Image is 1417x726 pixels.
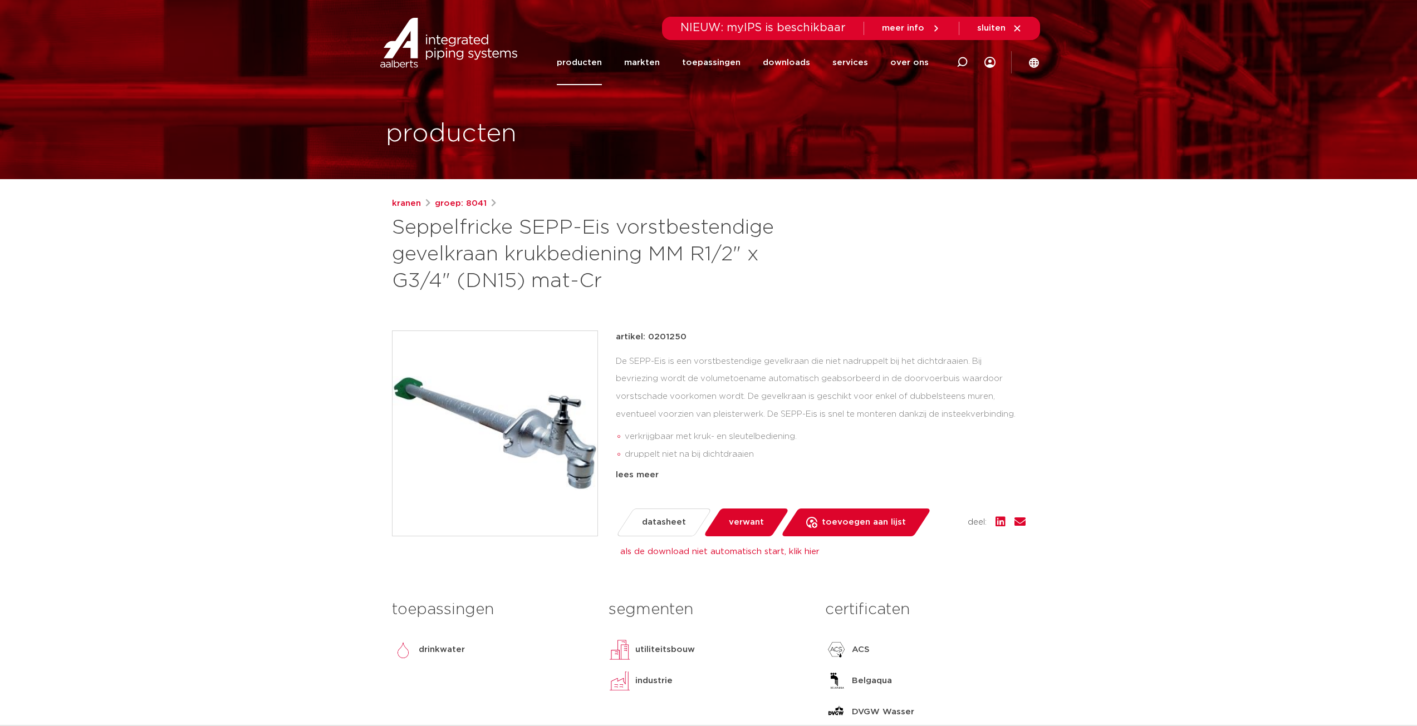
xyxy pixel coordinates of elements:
a: verwant [703,508,789,536]
div: my IPS [984,40,996,85]
span: meer info [882,24,924,32]
span: sluiten [977,24,1006,32]
h3: certificaten [825,599,1025,621]
img: Product Image for Seppelfricke SEPP-Eis vorstbestendige gevelkraan krukbediening MM R1/2" x G3/4"... [393,331,597,536]
span: toevoegen aan lijst [822,513,906,531]
img: industrie [609,670,631,692]
a: downloads [763,40,810,85]
li: verkrijgbaar met kruk- en sleutelbediening. [625,428,1026,446]
p: utiliteitsbouw [635,643,695,656]
a: als de download niet automatisch start, klik hier [620,547,820,556]
a: producten [557,40,602,85]
img: utiliteitsbouw [609,639,631,661]
a: over ons [890,40,929,85]
p: DVGW Wasser [852,705,914,719]
h1: Seppelfricke SEPP-Eis vorstbestendige gevelkraan krukbediening MM R1/2" x G3/4" (DN15) mat-Cr [392,215,810,295]
li: eenvoudige en snelle montage dankzij insteekverbinding [625,463,1026,481]
span: NIEUW: myIPS is beschikbaar [680,22,846,33]
li: druppelt niet na bij dichtdraaien [625,446,1026,463]
a: services [832,40,868,85]
a: groep: 8041 [435,197,487,210]
div: lees meer [616,468,1026,482]
img: drinkwater [392,639,414,661]
h1: producten [386,116,517,152]
a: datasheet [615,508,712,536]
a: toepassingen [682,40,741,85]
p: ACS [852,643,870,656]
h3: segmenten [609,599,808,621]
img: Belgaqua [825,670,847,692]
img: DVGW Wasser [825,701,847,723]
a: meer info [882,23,941,33]
a: kranen [392,197,421,210]
h3: toepassingen [392,599,592,621]
nav: Menu [557,40,929,85]
span: deel: [968,516,987,529]
span: verwant [729,513,764,531]
a: sluiten [977,23,1022,33]
img: ACS [825,639,847,661]
p: industrie [635,674,673,688]
span: datasheet [642,513,686,531]
a: markten [624,40,660,85]
div: De SEPP-Eis is een vorstbestendige gevelkraan die niet nadruppelt bij het dichtdraaien. Bij bevri... [616,353,1026,464]
p: artikel: 0201250 [616,330,687,344]
p: drinkwater [419,643,465,656]
p: Belgaqua [852,674,892,688]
